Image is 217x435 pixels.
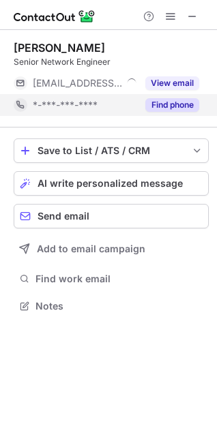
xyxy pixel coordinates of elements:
[35,300,203,312] span: Notes
[14,138,209,163] button: save-profile-one-click
[14,204,209,228] button: Send email
[14,269,209,288] button: Find work email
[14,41,105,55] div: [PERSON_NAME]
[38,211,89,222] span: Send email
[145,76,199,90] button: Reveal Button
[38,178,183,189] span: AI write personalized message
[14,8,96,25] img: ContactOut v5.3.10
[33,77,122,89] span: [EMAIL_ADDRESS][DOMAIN_NAME]
[14,171,209,196] button: AI write personalized message
[14,56,209,68] div: Senior Network Engineer
[38,145,185,156] div: Save to List / ATS / CRM
[14,297,209,316] button: Notes
[145,98,199,112] button: Reveal Button
[37,243,145,254] span: Add to email campaign
[14,237,209,261] button: Add to email campaign
[35,273,203,285] span: Find work email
